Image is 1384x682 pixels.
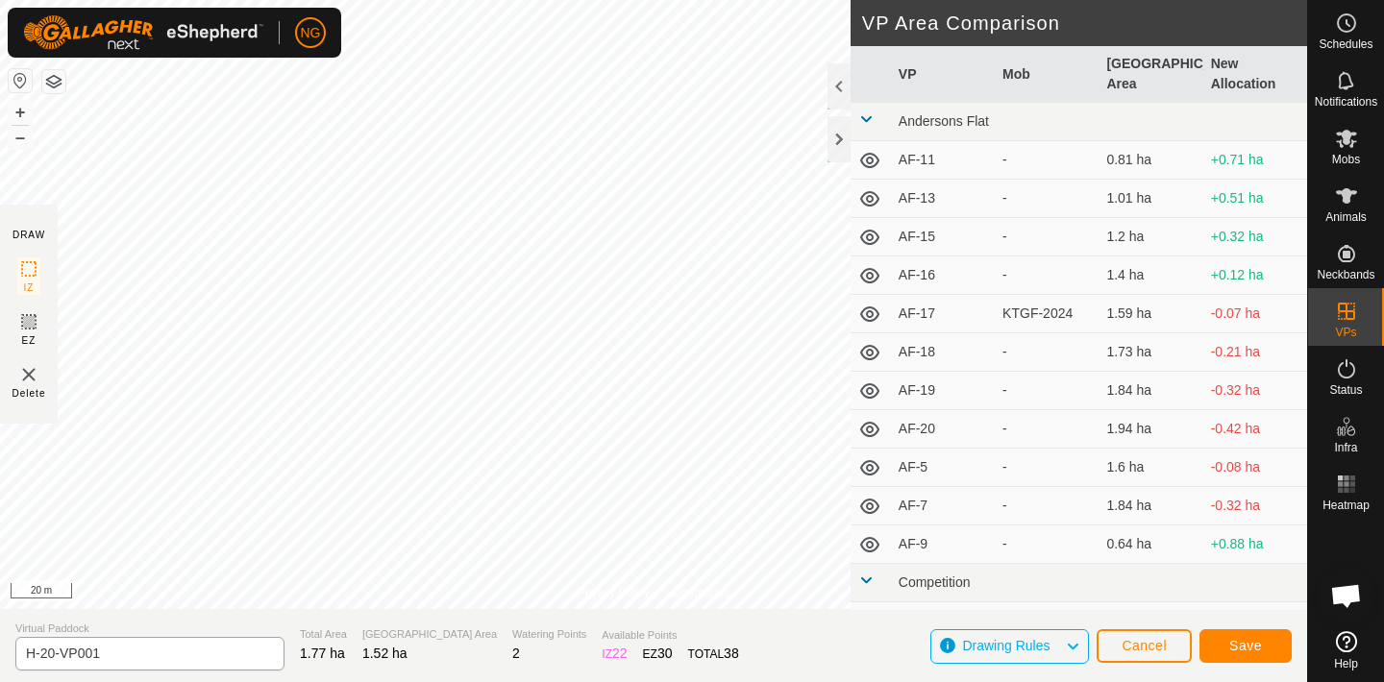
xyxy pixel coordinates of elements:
button: Map Layers [42,70,65,93]
td: C-10 [891,602,995,641]
div: - [1002,457,1091,477]
span: Delete [12,386,46,401]
span: Total Area [300,626,347,643]
div: - [1002,150,1091,170]
th: Mob [995,46,1099,103]
td: 1.2 ha [1099,218,1202,256]
th: VP [891,46,995,103]
td: +0.47 ha [1203,602,1307,641]
div: KTGF-2024 [1002,304,1091,324]
td: AF-7 [891,487,995,525]
td: -0.32 ha [1203,487,1307,525]
div: TOTAL [688,644,739,664]
span: 30 [657,645,673,661]
span: 22 [612,645,628,661]
td: 1.05 ha [1099,602,1202,641]
a: Privacy Policy [578,584,650,601]
td: AF-9 [891,525,995,564]
button: Cancel [1097,629,1192,663]
td: 1.84 ha [1099,372,1202,410]
td: -0.32 ha [1203,372,1307,410]
td: 1.73 ha [1099,333,1202,372]
span: Cancel [1122,638,1167,653]
span: Watering Points [512,626,586,643]
td: +0.51 ha [1203,180,1307,218]
td: -0.07 ha [1203,295,1307,333]
div: - [1002,534,1091,554]
td: 0.81 ha [1099,141,1202,180]
td: AF-19 [891,372,995,410]
td: AF-11 [891,141,995,180]
span: 2 [512,645,520,661]
td: AF-13 [891,180,995,218]
td: 1.01 ha [1099,180,1202,218]
div: - [1002,496,1091,516]
span: Drawing Rules [962,638,1050,653]
span: Heatmap [1322,499,1370,511]
span: VPs [1335,327,1356,338]
td: -0.42 ha [1203,410,1307,449]
td: AF-17 [891,295,995,333]
td: 1.4 ha [1099,256,1202,295]
div: - [1002,342,1091,362]
button: Reset Map [9,69,32,92]
td: +0.32 ha [1203,218,1307,256]
span: 38 [724,645,739,661]
span: IZ [24,280,35,295]
div: DRAW [12,228,45,242]
div: - [1002,188,1091,208]
span: EZ [22,333,37,348]
td: 1.94 ha [1099,410,1202,449]
td: +0.71 ha [1203,141,1307,180]
button: Save [1199,629,1292,663]
td: AF-15 [891,218,995,256]
span: Mobs [1332,154,1360,165]
th: [GEOGRAPHIC_DATA] Area [1099,46,1202,103]
td: AF-18 [891,333,995,372]
td: +0.12 ha [1203,256,1307,295]
h2: VP Area Comparison [862,12,1307,35]
td: -0.21 ha [1203,333,1307,372]
div: - [1002,380,1091,401]
span: Andersons Flat [899,113,989,129]
span: Schedules [1319,38,1372,50]
div: - [1002,265,1091,285]
span: Status [1329,384,1362,396]
div: - [1002,227,1091,247]
span: 1.77 ha [300,645,345,661]
span: Save [1229,638,1262,653]
td: +0.88 ha [1203,525,1307,564]
span: Animals [1325,211,1367,223]
span: Competition [899,574,971,590]
td: AF-16 [891,256,995,295]
div: IZ [602,644,627,664]
button: + [9,101,32,124]
span: Infra [1334,442,1357,453]
span: Help [1334,658,1358,670]
td: AF-20 [891,410,995,449]
img: Gallagher Logo [23,15,263,50]
button: – [9,126,32,149]
td: 0.64 ha [1099,525,1202,564]
td: AF-5 [891,449,995,487]
th: New Allocation [1203,46,1307,103]
td: -0.08 ha [1203,449,1307,487]
span: Available Points [602,627,738,644]
div: Open chat [1318,567,1375,624]
td: 1.59 ha [1099,295,1202,333]
a: Help [1308,623,1384,677]
span: [GEOGRAPHIC_DATA] Area [362,626,497,643]
div: EZ [643,644,673,664]
td: 1.84 ha [1099,487,1202,525]
span: Notifications [1315,96,1377,108]
span: NG [301,23,321,43]
img: VP [17,363,40,386]
td: 1.6 ha [1099,449,1202,487]
span: 1.52 ha [362,645,408,661]
span: Neckbands [1317,269,1374,280]
span: Virtual Paddock [15,621,284,637]
div: - [1002,419,1091,439]
a: Contact Us [673,584,729,601]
